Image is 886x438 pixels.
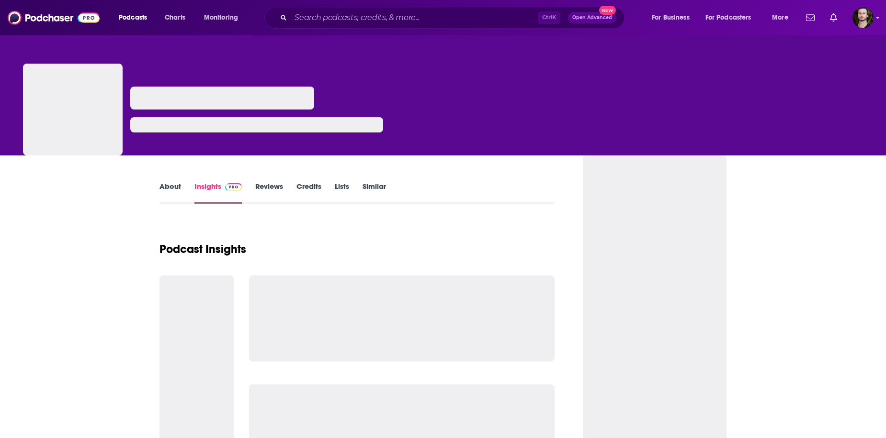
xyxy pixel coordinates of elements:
[159,242,246,256] h1: Podcast Insights
[119,11,147,24] span: Podcasts
[165,11,185,24] span: Charts
[197,10,250,25] button: open menu
[645,10,702,25] button: open menu
[772,11,788,24] span: More
[802,10,818,26] a: Show notifications dropdown
[255,182,283,204] a: Reviews
[8,9,100,27] img: Podchaser - Follow, Share and Rate Podcasts
[852,7,874,28] button: Show profile menu
[599,6,616,15] span: New
[273,7,634,29] div: Search podcasts, credits, & more...
[572,15,612,20] span: Open Advanced
[705,11,751,24] span: For Podcasters
[204,11,238,24] span: Monitoring
[852,7,874,28] img: User Profile
[568,12,616,23] button: Open AdvancedNew
[765,10,800,25] button: open menu
[296,182,321,204] a: Credits
[225,183,242,191] img: Podchaser Pro
[112,10,159,25] button: open menu
[291,10,538,25] input: Search podcasts, credits, & more...
[194,182,242,204] a: InsightsPodchaser Pro
[826,10,841,26] a: Show notifications dropdown
[363,182,386,204] a: Similar
[538,11,560,24] span: Ctrl K
[699,10,765,25] button: open menu
[652,11,690,24] span: For Business
[159,182,181,204] a: About
[335,182,349,204] a: Lists
[159,10,191,25] a: Charts
[852,7,874,28] span: Logged in as OutlierAudio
